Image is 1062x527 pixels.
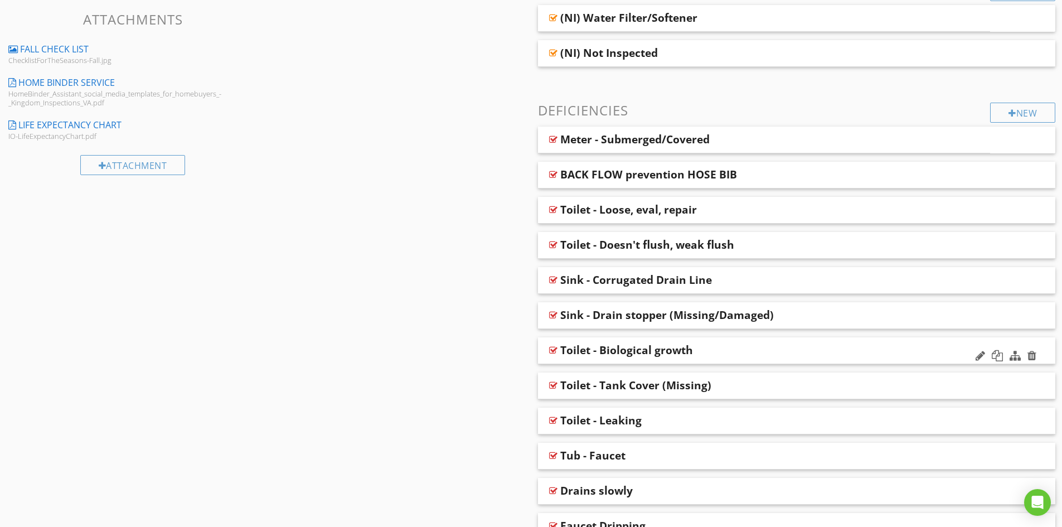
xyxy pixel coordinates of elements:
[3,37,265,70] a: Fall Check List ChecklistForTheSeasons-Fall.jpg
[1024,489,1051,516] div: Open Intercom Messenger
[538,103,1056,118] h3: Deficiencies
[560,238,734,252] div: Toilet - Doesn't flush, weak flush
[560,203,697,216] div: Toilet - Loose, eval, repair
[3,70,269,113] a: Home Binder Service HomeBinder_Assistant_social_media_templates_for_homebuyers_-_Kingdom_Inspecti...
[560,449,625,462] div: Tub - Faucet
[560,414,642,427] div: Toilet - Leaking
[8,89,221,107] div: HomeBinder_Assistant_social_media_templates_for_homebuyers_-_Kingdom_Inspections_VA.pdf
[20,42,89,56] div: Fall Check List
[560,308,774,322] div: Sink - Drain stopper (Missing/Damaged)
[560,379,711,392] div: Toilet - Tank Cover (Missing)
[560,273,712,287] div: Sink - Corrugated Drain Line
[3,113,265,146] a: Life Expectancy Chart IO-LifeExpectancyChart.pdf
[8,132,218,141] div: IO-LifeExpectancyChart.pdf
[560,344,693,357] div: Toilet - Biological growth
[8,56,218,65] div: ChecklistForTheSeasons-Fall.jpg
[560,46,658,60] div: (NI) Not Inspected
[990,103,1055,123] div: New
[560,133,710,146] div: Meter - Submerged/Covered
[560,168,737,181] div: BACK FLOW prevention HOSE BIB
[560,484,633,497] div: Drains slowly
[18,118,122,132] div: Life Expectancy Chart
[80,155,186,175] div: Attachment
[18,76,115,89] div: Home Binder Service
[560,11,697,25] div: (NI) Water Filter/Softener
